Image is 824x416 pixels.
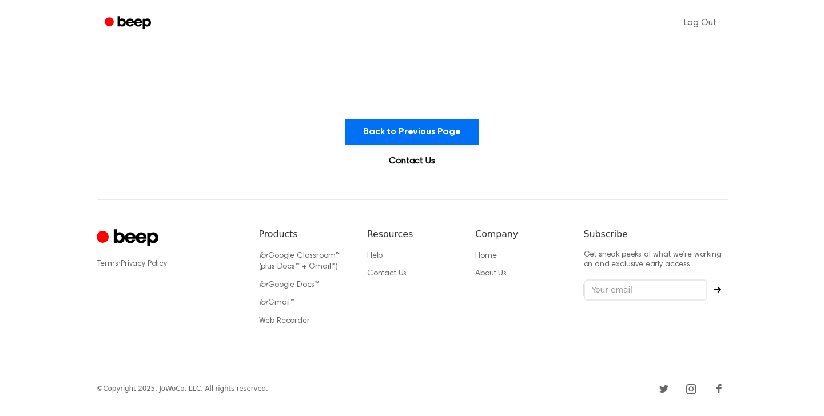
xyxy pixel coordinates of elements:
[682,379,700,398] a: Instagram
[259,252,269,260] i: for
[584,279,707,301] input: Your email
[655,379,673,398] a: Twitter
[259,281,269,289] i: for
[259,299,295,307] a: forGmail™
[97,258,241,270] div: ·
[707,286,728,293] button: Subscribe
[259,252,340,271] a: forGoogle Classroom™ (plus Docs™ + Gmail™)
[475,252,496,260] a: Home
[259,227,349,241] h6: Products
[475,270,507,278] a: About Us
[97,12,161,34] a: Beep
[375,154,448,168] a: Contact Us
[259,317,310,325] a: Web Recorder
[584,227,728,241] h6: Subscribe
[584,250,728,270] p: Get sneak peeks of what we’re working on and exclusive early access.
[259,281,320,289] a: forGoogle Docs™
[345,119,479,145] button: Back to Previous Page
[367,252,383,260] a: Help
[672,9,728,37] a: Log Out
[475,227,565,241] h6: Company
[97,383,268,394] div: © Copyright 2025, JoWoCo, LLC. All rights reserved.
[121,260,167,268] a: Privacy Policy
[710,379,728,398] a: Facebook
[259,299,269,307] i: for
[97,260,118,268] a: Terms
[367,227,457,241] h6: Resources
[97,227,161,250] a: Cruip
[367,270,407,278] a: Contact Us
